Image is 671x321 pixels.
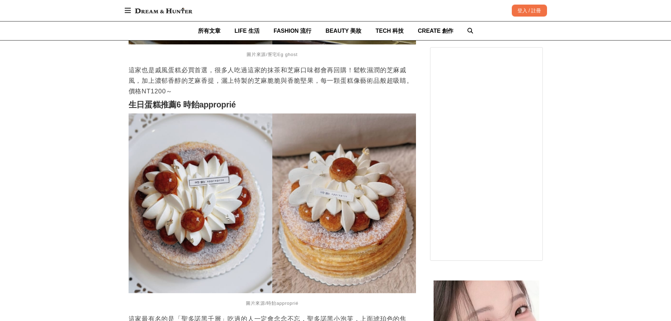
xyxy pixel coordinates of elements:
[325,21,361,40] a: BEAUTY 美妝
[131,4,196,17] img: Dream & Hunter
[129,65,416,97] p: 這家也是戚風蛋糕必買首選，很多人吃過這家的抹茶和芝麻口味都會再回購！鬆軟濕潤的芝麻戚風，加上濃郁香醇的芝麻香提，灑上特製的芝麻脆脆與香脆堅果，每一顆蛋糕像藝術品般超吸睛。價格NT1200～
[129,113,416,293] img: 生日蛋糕推薦！IG人氣爆棚8家「台北蛋糕店」保證不踩雷，壽星吃了心滿意足下次又再訂！
[512,5,547,17] div: 登入 / 註冊
[198,21,220,40] a: 所有文章
[418,28,453,34] span: CREATE 創作
[247,52,298,57] span: 圖片來源/疍宅Eg ghost
[274,28,312,34] span: FASHION 流行
[375,21,404,40] a: TECH 科技
[129,100,236,109] strong: 生日蛋糕推薦6 時飴approprié
[325,28,361,34] span: BEAUTY 美妝
[235,21,260,40] a: LIFE 生活
[235,28,260,34] span: LIFE 生活
[246,301,298,306] span: 圖片來源/時飴approprié
[198,28,220,34] span: 所有文章
[375,28,404,34] span: TECH 科技
[418,21,453,40] a: CREATE 創作
[274,21,312,40] a: FASHION 流行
